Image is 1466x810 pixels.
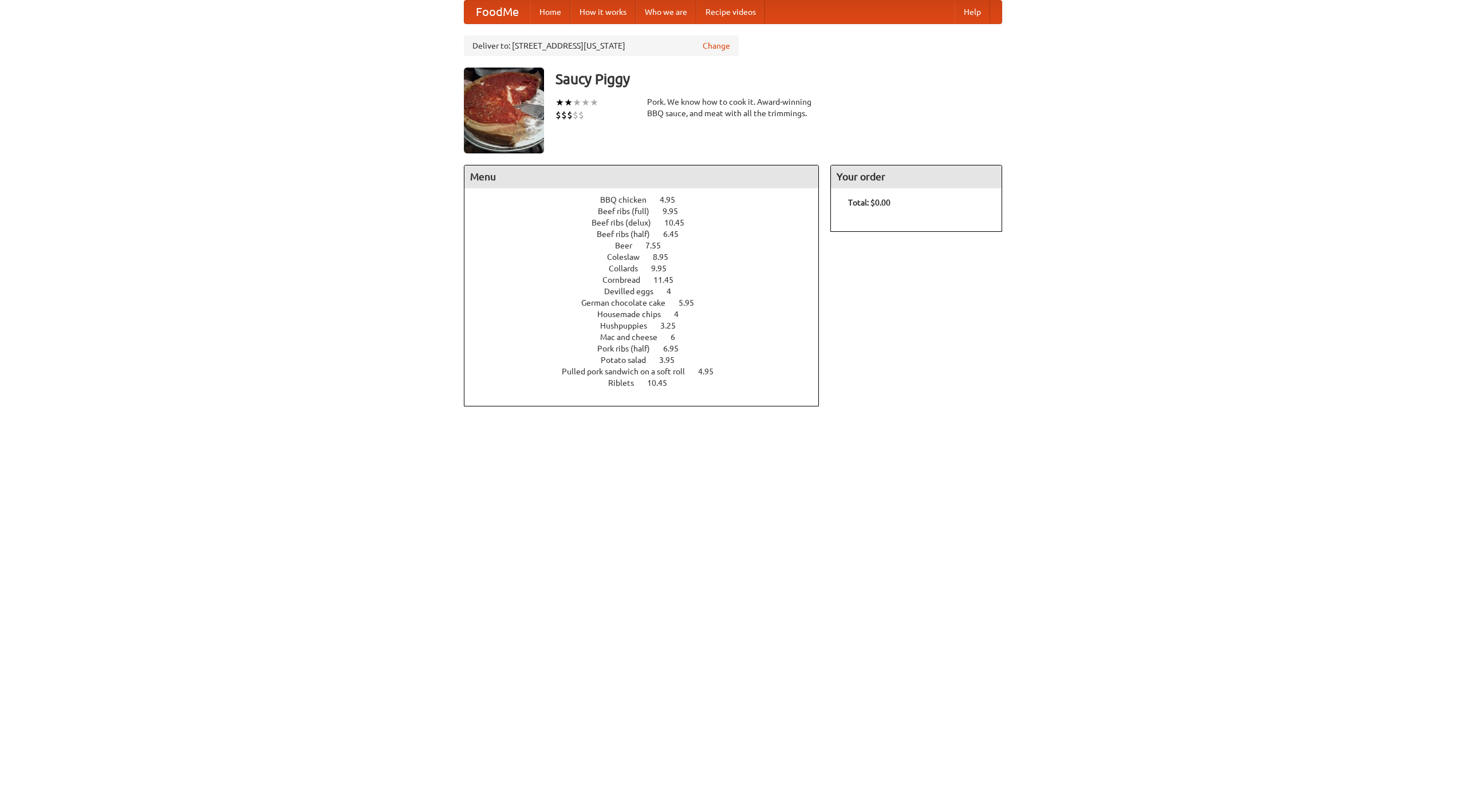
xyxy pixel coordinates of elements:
a: Collards 9.95 [609,264,688,273]
span: Devilled eggs [604,287,665,296]
span: 10.45 [647,378,679,388]
span: Collards [609,264,649,273]
h3: Saucy Piggy [555,68,1002,90]
span: Beer [615,241,644,250]
span: Potato salad [601,355,657,365]
a: Beer 7.55 [615,241,682,250]
a: Beef ribs (delux) 10.45 [592,218,706,227]
span: 3.25 [660,321,687,330]
span: 4 [667,287,683,296]
a: Devilled eggs 4 [604,287,692,296]
a: Cornbread 11.45 [602,275,695,285]
li: ★ [581,96,590,109]
span: 5.95 [679,298,706,307]
span: 6.95 [663,344,690,353]
span: Coleslaw [607,252,651,262]
a: Riblets 10.45 [608,378,688,388]
span: 10.45 [664,218,696,227]
a: Help [955,1,990,23]
span: Beef ribs (delux) [592,218,663,227]
span: 4.95 [698,367,725,376]
span: Pulled pork sandwich on a soft roll [562,367,696,376]
div: Deliver to: [STREET_ADDRESS][US_STATE] [464,35,739,56]
li: ★ [573,96,581,109]
span: 8.95 [653,252,680,262]
span: German chocolate cake [581,298,677,307]
a: BBQ chicken 4.95 [600,195,696,204]
a: Pork ribs (half) 6.95 [597,344,700,353]
b: Total: $0.00 [848,198,890,207]
a: German chocolate cake 5.95 [581,298,715,307]
a: Hushpuppies 3.25 [600,321,697,330]
li: $ [555,109,561,121]
span: BBQ chicken [600,195,658,204]
span: Pork ribs (half) [597,344,661,353]
li: ★ [555,96,564,109]
a: Beef ribs (full) 9.95 [598,207,699,216]
span: 6.45 [663,230,690,239]
a: Home [530,1,570,23]
li: ★ [590,96,598,109]
li: $ [567,109,573,121]
li: $ [573,109,578,121]
span: 9.95 [663,207,689,216]
a: Housemade chips 4 [597,310,700,319]
span: Beef ribs (half) [597,230,661,239]
span: Cornbread [602,275,652,285]
a: Mac and cheese 6 [600,333,696,342]
span: 4 [674,310,690,319]
a: Recipe videos [696,1,765,23]
span: Beef ribs (full) [598,207,661,216]
span: 7.55 [645,241,672,250]
h4: Your order [831,165,1002,188]
h4: Menu [464,165,818,188]
a: Beef ribs (half) 6.45 [597,230,700,239]
img: angular.jpg [464,68,544,153]
li: $ [561,109,567,121]
li: ★ [564,96,573,109]
span: Housemade chips [597,310,672,319]
div: Pork. We know how to cook it. Award-winning BBQ sauce, and meat with all the trimmings. [647,96,819,119]
a: Pulled pork sandwich on a soft roll 4.95 [562,367,735,376]
span: Hushpuppies [600,321,659,330]
a: How it works [570,1,636,23]
span: Riblets [608,378,645,388]
a: Who we are [636,1,696,23]
span: 4.95 [660,195,687,204]
a: Coleslaw 8.95 [607,252,689,262]
a: FoodMe [464,1,530,23]
span: 6 [671,333,687,342]
span: 11.45 [653,275,685,285]
span: 3.95 [659,355,686,365]
li: $ [578,109,584,121]
span: Mac and cheese [600,333,669,342]
a: Potato salad 3.95 [601,355,696,365]
span: 9.95 [651,264,678,273]
a: Change [703,40,730,52]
